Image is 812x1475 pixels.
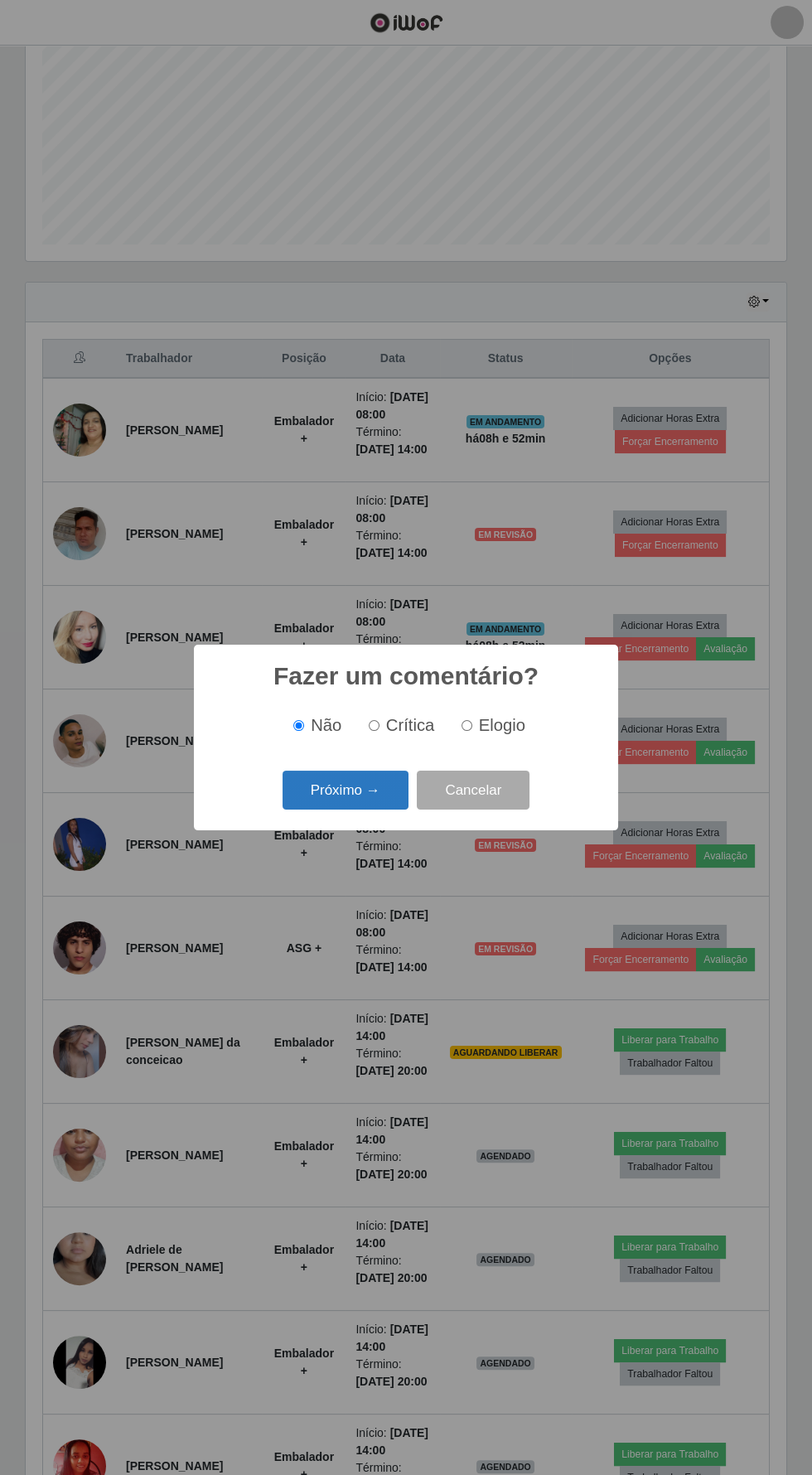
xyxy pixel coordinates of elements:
[386,716,435,734] span: Crítica
[273,661,539,691] h2: Fazer um comentário?
[311,716,341,734] span: Não
[417,771,529,810] button: Cancelar
[283,771,408,810] button: Próximo →
[293,720,304,731] input: Não
[479,716,525,734] span: Elogio
[462,720,472,731] input: Elogio
[369,720,379,731] input: Crítica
